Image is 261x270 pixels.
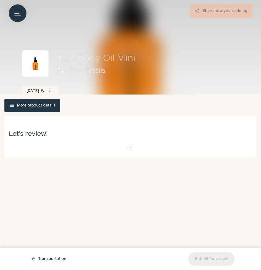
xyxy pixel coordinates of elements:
img: The Body Oil Mini [22,50,48,77]
span: arrow_back [31,256,36,261]
h2: Let's review! [9,129,252,142]
span: edit_note [40,89,45,93]
span: menu [9,103,15,108]
span: Product details [57,66,105,76]
div: [DATE] [22,86,59,95]
a: arrow_back Transportation [26,252,71,266]
a: The Body Oil Mini [57,52,135,66]
button: menu More product details [4,99,60,112]
button: more_vert [46,86,54,95]
span: more_vert [47,88,53,93]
